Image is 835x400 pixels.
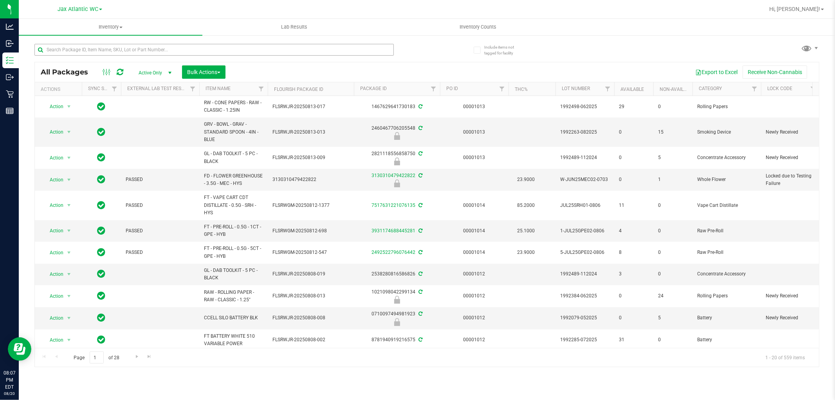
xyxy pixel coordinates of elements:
span: Inventory Counts [449,24,507,31]
input: 1 [90,351,104,364]
span: Inventory [19,24,202,31]
inline-svg: Outbound [6,73,14,81]
a: 00001014 [463,250,485,255]
a: 00001013 [463,104,485,109]
span: In Sync [97,290,106,301]
span: 31 [619,336,649,344]
span: In Sync [97,200,106,211]
span: Raw Pre-Roll [697,227,756,235]
a: External Lab Test Result [127,86,189,91]
div: 2460467706205548 [353,125,441,140]
div: Newly Received [353,157,441,165]
span: 29 [619,103,649,110]
span: JUL25SRH01-0806 [560,202,610,209]
span: 25.1000 [513,225,539,237]
span: Sync from Compliance System [417,289,422,295]
span: 0 [658,103,688,110]
span: 5-JUL25GPE02-0806 [560,249,610,256]
span: Raw Pre-Roll [697,249,756,256]
div: 2821118556858750 [353,150,441,165]
span: Concentrate Accessory [697,270,756,278]
a: 3931174688445281 [372,228,415,233]
span: 0 [658,202,688,209]
div: Newly Received [353,296,441,304]
span: RAW - ROLLING PAPER - RAW - CLASSIC - 1.25" [204,289,263,304]
span: Rolling Papers [697,103,756,110]
span: In Sync [97,152,106,163]
span: select [64,101,74,112]
span: select [64,291,74,302]
span: 0 [658,270,688,278]
a: 00001012 [463,337,485,342]
span: Sync from Compliance System [417,151,422,156]
span: Whole Flower [697,176,756,183]
span: 0 [619,176,649,183]
inline-svg: Inventory [6,56,14,64]
span: select [64,152,74,163]
span: Sync from Compliance System [417,125,422,131]
span: 5 [658,314,688,322]
span: CCELL SILO BATTERY BLK [204,314,263,322]
inline-svg: Analytics [6,23,14,31]
span: FLSRWGM-20250812-547 [272,249,349,256]
span: Action [43,291,64,302]
span: 1992489-112024 [560,154,610,161]
span: 3 [619,270,649,278]
span: Action [43,200,64,211]
a: Filter [108,82,121,96]
div: Newly Received [353,318,441,326]
span: select [64,313,74,324]
span: 0 [619,292,649,300]
span: select [64,335,74,346]
span: GL - DAB TOOLKIT - 5 PC - BLACK [204,150,263,165]
a: PO ID [446,86,458,91]
span: select [64,225,74,236]
inline-svg: Retail [6,90,14,98]
span: 1992079-052025 [560,314,610,322]
a: 2492522796076442 [372,250,415,255]
span: 0 [619,154,649,161]
span: FLSRWGM-20250812-698 [272,227,349,235]
a: 00001013 [463,129,485,135]
inline-svg: Inbound [6,40,14,47]
span: FT - PRE-ROLL - 0.5G - 1CT - GPE - HYB [204,223,263,238]
span: 0 [619,314,649,322]
a: Filter [186,82,199,96]
a: Filter [748,82,761,96]
span: Action [43,174,64,185]
span: PASSED [126,249,195,256]
a: 00001013 [463,155,485,160]
span: 1 [658,176,688,183]
span: Vape Cart Distillate [697,202,756,209]
div: 1467629641730183 [353,103,441,110]
span: PASSED [126,202,195,209]
span: select [64,174,74,185]
span: In Sync [97,225,106,236]
span: 0 [658,336,688,344]
span: Jax Atlantic WC [58,6,98,13]
span: 0 [658,227,688,235]
span: Sync from Compliance System [417,173,422,178]
a: Filter [807,82,820,96]
a: Filter [601,82,614,96]
span: Action [43,335,64,346]
a: Available [620,87,644,92]
p: 08/20 [4,391,15,396]
span: Sync from Compliance System [417,228,422,233]
span: select [64,269,74,280]
span: In Sync [97,268,106,279]
span: Locked due to Testing Failure [766,172,815,187]
span: Action [43,313,64,324]
input: Search Package ID, Item Name, SKU, Lot or Part Number... [34,44,394,56]
span: 1992263-082025 [560,129,610,136]
span: 85.2000 [513,200,539,211]
span: In Sync [97,334,106,345]
span: Sync from Compliance System [417,104,422,109]
a: 00001012 [463,271,485,277]
a: Package ID [360,86,387,91]
span: In Sync [97,174,106,185]
span: 15 [658,129,688,136]
span: Newly Received [766,129,815,136]
span: FLSRWJR-20250813-013 [272,129,349,136]
span: Lab Results [271,24,318,31]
